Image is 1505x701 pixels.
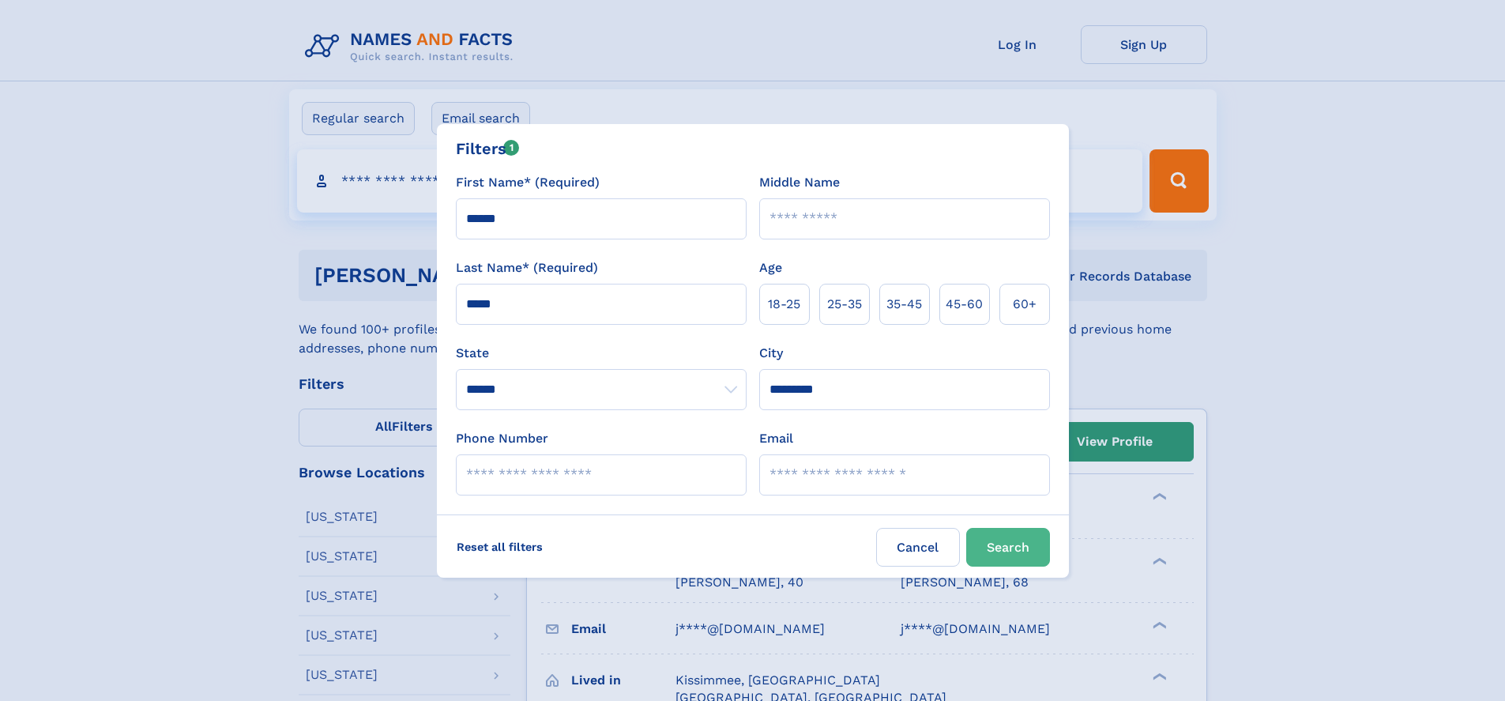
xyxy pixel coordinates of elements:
[456,344,747,363] label: State
[456,258,598,277] label: Last Name* (Required)
[456,137,520,160] div: Filters
[886,295,922,314] span: 35‑45
[946,295,983,314] span: 45‑60
[759,344,783,363] label: City
[827,295,862,314] span: 25‑35
[456,429,548,448] label: Phone Number
[456,173,600,192] label: First Name* (Required)
[966,528,1050,567] button: Search
[446,528,553,566] label: Reset all filters
[759,258,782,277] label: Age
[876,528,960,567] label: Cancel
[1013,295,1037,314] span: 60+
[768,295,800,314] span: 18‑25
[759,429,793,448] label: Email
[759,173,840,192] label: Middle Name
